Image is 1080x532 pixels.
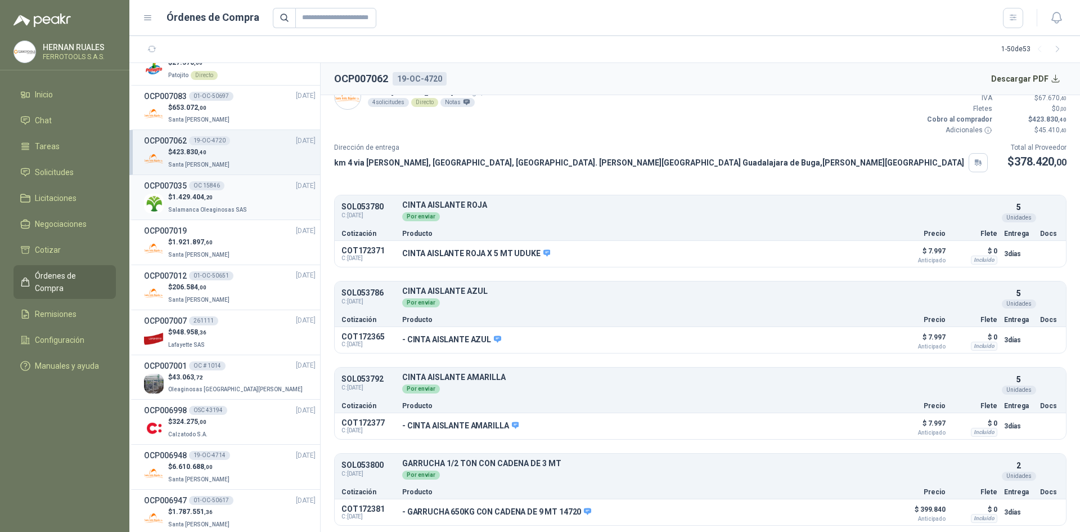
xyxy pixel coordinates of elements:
[1060,127,1066,133] span: ,40
[172,238,213,246] span: 1.921.897
[204,239,213,245] span: ,60
[35,270,105,294] span: Órdenes de Compra
[1002,472,1036,481] div: Unidades
[13,162,116,183] a: Solicitudes
[172,463,213,471] span: 6.610.688
[144,315,187,327] h3: OCP007007
[204,464,213,470] span: ,00
[168,417,210,427] p: $
[296,450,316,461] span: [DATE]
[402,212,440,221] div: Por enviar
[198,284,206,290] span: ,00
[13,303,116,325] a: Remisiones
[341,289,395,297] p: SOL053786
[13,213,116,235] a: Negociaciones
[13,265,116,299] a: Órdenes de Compra
[168,237,232,248] p: $
[189,316,218,325] div: 261111
[189,136,230,145] div: 19-OC-4720
[971,428,997,437] div: Incluido
[1007,153,1066,171] p: $
[1014,155,1066,168] span: 378.420
[144,360,187,372] h3: OCP007001
[168,252,229,258] span: Santa [PERSON_NAME]
[168,102,232,113] p: $
[889,230,946,237] p: Precio
[168,327,207,338] p: $
[168,342,205,348] span: Lafayette SAS
[144,239,164,258] img: Company Logo
[971,342,997,351] div: Incluido
[341,230,395,237] p: Cotización
[1040,316,1059,323] p: Docs
[889,503,946,522] p: $ 399.840
[341,513,395,520] span: C: [DATE]
[458,88,501,96] span: 28 ago, 2025
[1007,142,1066,153] p: Total al Proveedor
[402,507,591,517] p: - GARRUCHA 650KG CON CADENA DE 9 MT 14720
[341,383,395,392] span: C: [DATE]
[334,71,388,87] h2: OCP007062
[1040,403,1059,409] p: Docs
[144,315,316,350] a: OCP007007261111[DATE] Company Logo$948.958,36Lafayette SAS
[1060,95,1066,101] span: ,40
[952,417,997,430] p: $ 0
[168,431,208,437] span: Calzatodo S.A.
[144,449,316,485] a: OCP00694819-OC-4714[DATE] Company Logo$6.610.688,00Santa [PERSON_NAME]
[889,516,946,522] span: Anticipado
[144,180,187,192] h3: OCP007035
[166,10,259,25] h1: Órdenes de Compra
[1004,230,1033,237] p: Entrega
[341,255,395,262] span: C: [DATE]
[35,244,61,256] span: Cotizar
[198,419,206,425] span: ,00
[13,187,116,209] a: Licitaciones
[925,93,992,104] p: IVA
[402,489,883,495] p: Producto
[889,330,946,350] p: $ 7.997
[952,489,997,495] p: Flete
[43,43,113,51] p: HERNAN RUALES
[189,451,230,460] div: 19-OC-4714
[952,503,997,516] p: $ 0
[1016,287,1021,299] p: 5
[1004,316,1033,323] p: Entrega
[1032,115,1066,123] span: 423.830
[13,239,116,261] a: Cotizar
[13,84,116,105] a: Inicio
[296,136,316,146] span: [DATE]
[1002,213,1036,222] div: Unidades
[198,329,206,336] span: ,36
[13,110,116,131] a: Chat
[144,59,164,79] img: Company Logo
[341,489,395,495] p: Cotización
[172,104,206,111] span: 653.072
[341,203,395,211] p: SOL053780
[296,270,316,281] span: [DATE]
[168,72,188,78] span: Patojito
[952,244,997,258] p: $ 0
[341,297,395,306] span: C: [DATE]
[189,271,233,280] div: 01-OC-50651
[889,316,946,323] p: Precio
[168,521,229,527] span: Santa [PERSON_NAME]
[402,335,501,345] p: - CINTA AISLANTE AZUL
[168,507,232,517] p: $
[925,125,992,136] p: Adicionales
[204,509,213,515] span: ,36
[411,98,438,107] div: Directo
[189,181,224,190] div: OC 15846
[144,404,316,440] a: OCP006998OSC 43194[DATE] Company Logo$324.275,00Calzatodo S.A.
[952,403,997,409] p: Flete
[35,114,52,127] span: Chat
[144,194,164,213] img: Company Logo
[168,386,303,392] span: Oleaginosas [GEOGRAPHIC_DATA][PERSON_NAME]
[1054,157,1066,168] span: ,00
[296,226,316,236] span: [DATE]
[144,404,187,417] h3: OCP006998
[335,83,361,109] img: Company Logo
[999,93,1066,104] p: $
[402,403,883,409] p: Producto
[402,421,519,431] p: - CINTA AISLANTE AMARILLA
[144,90,316,126] a: OCP00708301-OC-50697[DATE] Company Logo$653.072,00Santa [PERSON_NAME]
